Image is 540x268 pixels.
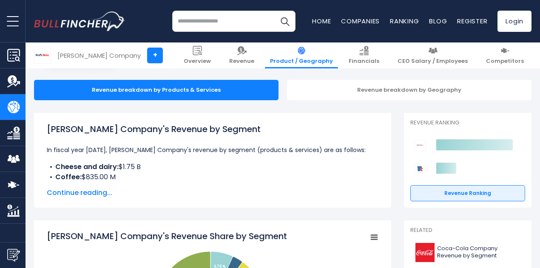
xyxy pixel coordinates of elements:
span: Revenue [229,58,254,65]
div: [PERSON_NAME] Company [57,51,141,60]
span: CEO Salary / Employees [398,58,468,65]
tspan: [PERSON_NAME] Company's Revenue Share by Segment [47,230,287,242]
a: Financials [344,42,384,68]
span: Continue reading... [47,188,378,198]
a: Coca-Cola Company Revenue by Segment [410,241,525,264]
img: McCormick & Company, Incorporated competitors logo [415,163,426,174]
img: bullfincher logo [34,11,125,31]
li: $1.75 B [47,162,378,172]
a: Revenue [224,42,259,68]
span: Overview [184,58,211,65]
a: Companies [341,17,380,25]
p: Related [410,227,525,234]
a: Home [312,17,331,25]
a: Ranking [390,17,419,25]
a: Revenue Ranking [410,185,525,201]
a: + [147,48,163,63]
li: $835.00 M [47,172,378,182]
span: Financials [349,58,379,65]
span: Competitors [486,58,524,65]
a: Go to homepage [34,11,125,31]
div: Revenue breakdown by Geography [287,80,531,100]
img: KHC logo [34,47,51,63]
a: Competitors [481,42,529,68]
span: Coca-Cola Company Revenue by Segment [437,245,520,260]
img: Kraft Heinz Company competitors logo [415,140,426,151]
a: Login [497,11,531,32]
p: In fiscal year [DATE], [PERSON_NAME] Company's revenue by segment (products & services) are as fo... [47,145,378,155]
a: Register [457,17,487,25]
b: Cheese and dairy: [55,162,119,172]
h1: [PERSON_NAME] Company's Revenue by Segment [47,123,378,135]
p: Revenue Ranking [410,119,525,127]
a: Overview [179,42,216,68]
a: CEO Salary / Employees [392,42,473,68]
a: Product / Geography [265,42,338,68]
b: Coffee: [55,172,82,182]
a: Blog [429,17,447,25]
button: Search [274,11,296,32]
div: Revenue breakdown by Products & Services [34,80,279,100]
span: Product / Geography [270,58,333,65]
img: KO logo [415,243,435,262]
